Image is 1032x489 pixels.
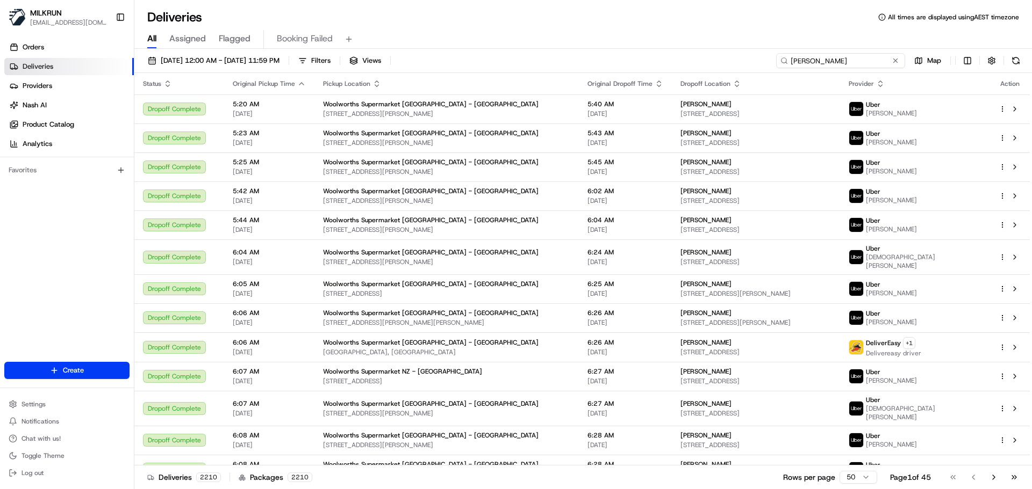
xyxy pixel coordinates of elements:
[783,472,835,483] p: Rows per page
[323,100,539,108] span: Woolworths Supermarket [GEOGRAPHIC_DATA] - [GEOGRAPHIC_DATA]
[587,377,663,385] span: [DATE]
[587,280,663,288] span: 6:25 AM
[323,167,570,176] span: [STREET_ADDRESS][PERSON_NAME]
[21,417,59,426] span: Notifications
[233,309,306,317] span: 6:06 AM
[866,289,917,297] span: [PERSON_NAME]
[587,138,663,147] span: [DATE]
[680,225,832,234] span: [STREET_ADDRESS]
[323,225,570,234] span: [STREET_ADDRESS][PERSON_NAME]
[587,216,663,224] span: 6:04 AM
[23,62,53,71] span: Deliveries
[323,129,539,137] span: Woolworths Supermarket [GEOGRAPHIC_DATA] - [GEOGRAPHIC_DATA]
[587,348,663,356] span: [DATE]
[587,289,663,298] span: [DATE]
[866,404,981,421] span: [DEMOGRAPHIC_DATA][PERSON_NAME]
[21,469,44,477] span: Log out
[888,13,1019,21] span: All times are displayed using AEST timezone
[362,56,381,65] span: Views
[4,465,130,480] button: Log out
[4,414,130,429] button: Notifications
[161,56,279,65] span: [DATE] 12:00 AM - [DATE] 11:59 PM
[233,289,306,298] span: [DATE]
[680,460,732,469] span: [PERSON_NAME]
[849,462,863,476] img: uber-new-logo.jpeg
[233,167,306,176] span: [DATE]
[4,116,134,133] a: Product Catalog
[680,377,832,385] span: [STREET_ADDRESS]
[23,100,47,110] span: Nash AI
[233,129,306,137] span: 5:23 AM
[866,396,880,404] span: Uber
[587,367,663,376] span: 6:27 AM
[680,409,832,418] span: [STREET_ADDRESS]
[866,167,917,176] span: [PERSON_NAME]
[143,53,284,68] button: [DATE] 12:00 AM - [DATE] 11:59 PM
[233,100,306,108] span: 5:20 AM
[680,348,832,356] span: [STREET_ADDRESS]
[890,472,931,483] div: Page 1 of 45
[323,409,570,418] span: [STREET_ADDRESS][PERSON_NAME]
[233,248,306,257] span: 6:04 AM
[233,367,306,376] span: 6:07 AM
[311,56,331,65] span: Filters
[239,472,312,483] div: Packages
[4,39,134,56] a: Orders
[849,102,863,116] img: uber-new-logo.jpeg
[903,337,915,349] button: +1
[866,216,880,225] span: Uber
[21,451,64,460] span: Toggle Theme
[866,318,917,326] span: [PERSON_NAME]
[4,58,134,75] a: Deliveries
[587,129,663,137] span: 5:43 AM
[587,196,663,205] span: [DATE]
[30,8,62,18] span: MILKRUN
[849,402,863,415] img: uber-new-logo.jpeg
[866,196,917,205] span: [PERSON_NAME]
[866,432,880,440] span: Uber
[23,81,52,91] span: Providers
[323,399,539,408] span: Woolworths Supermarket [GEOGRAPHIC_DATA] - [GEOGRAPHIC_DATA]
[323,187,539,195] span: Woolworths Supermarket [GEOGRAPHIC_DATA] - [GEOGRAPHIC_DATA]
[4,4,111,30] button: MILKRUNMILKRUN[EMAIL_ADDRESS][DOMAIN_NAME]
[866,225,917,233] span: [PERSON_NAME]
[866,129,880,138] span: Uber
[219,32,250,45] span: Flagged
[866,309,880,318] span: Uber
[233,138,306,147] span: [DATE]
[866,339,901,347] span: DeliverEasy
[866,440,917,449] span: [PERSON_NAME]
[233,409,306,418] span: [DATE]
[323,318,570,327] span: [STREET_ADDRESS][PERSON_NAME][PERSON_NAME]
[233,158,306,166] span: 5:25 AM
[680,100,732,108] span: [PERSON_NAME]
[63,366,84,375] span: Create
[233,431,306,440] span: 6:08 AM
[866,109,917,118] span: [PERSON_NAME]
[147,9,202,26] h1: Deliveries
[680,158,732,166] span: [PERSON_NAME]
[23,120,74,129] span: Product Catalog
[21,400,46,408] span: Settings
[233,399,306,408] span: 6:07 AM
[587,309,663,317] span: 6:26 AM
[587,248,663,257] span: 6:24 AM
[866,138,917,147] span: [PERSON_NAME]
[587,158,663,166] span: 5:45 AM
[323,138,570,147] span: [STREET_ADDRESS][PERSON_NAME]
[143,79,161,88] span: Status
[30,18,107,27] button: [EMAIL_ADDRESS][DOMAIN_NAME]
[909,53,946,68] button: Map
[323,367,482,376] span: Woolworths Supermarket NZ - [GEOGRAPHIC_DATA]
[680,110,832,118] span: [STREET_ADDRESS]
[4,162,130,179] div: Favorites
[587,460,663,469] span: 6:28 AM
[587,110,663,118] span: [DATE]
[323,248,539,257] span: Woolworths Supermarket [GEOGRAPHIC_DATA] - [GEOGRAPHIC_DATA]
[587,100,663,108] span: 5:40 AM
[233,79,295,88] span: Original Pickup Time
[866,244,880,253] span: Uber
[587,318,663,327] span: [DATE]
[4,397,130,412] button: Settings
[866,253,981,270] span: [DEMOGRAPHIC_DATA][PERSON_NAME]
